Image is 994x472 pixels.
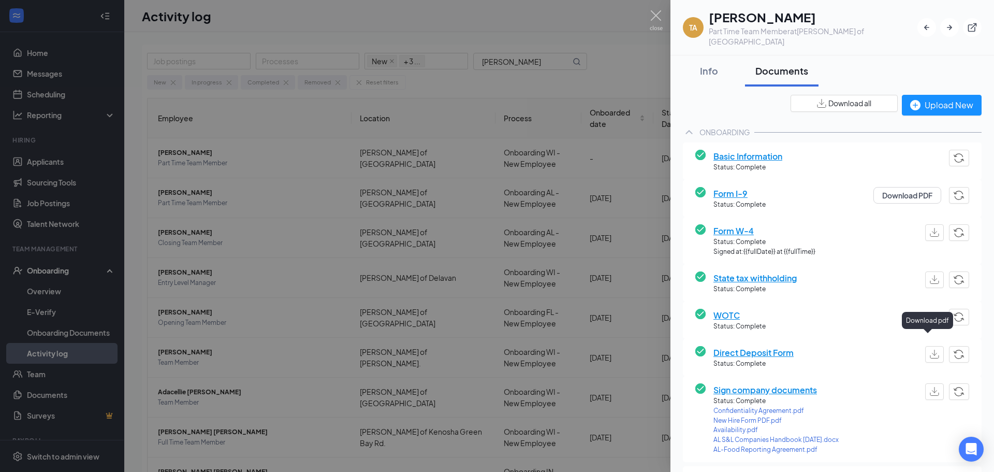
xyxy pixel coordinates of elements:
[828,98,871,109] span: Download all
[713,359,794,369] span: Status: Complete
[713,309,766,322] span: WOTC
[713,224,815,237] span: Form W-4
[713,150,782,163] span: Basic Information
[683,126,695,138] svg: ChevronUp
[713,247,815,257] span: Signed at: {{fullDate}} at {{fullTime}}
[940,18,959,37] button: ArrowRight
[713,187,766,200] span: Form I-9
[902,95,982,116] button: Upload New
[713,435,839,445] a: AL S&L Companies Handbook [DATE].docx
[967,22,977,33] svg: ExternalLink
[709,26,917,47] div: Part Time Team Member at [PERSON_NAME] of [GEOGRAPHIC_DATA]
[713,396,839,406] span: Status: Complete
[755,64,808,77] div: Documents
[713,425,839,435] a: Availability.pdf
[713,284,797,294] span: Status: Complete
[693,64,724,77] div: Info
[873,187,941,204] button: Download PDF
[713,416,839,426] a: New Hire Form PDF.pdf
[910,98,973,111] div: Upload New
[699,127,750,137] div: ONBOARDING
[713,237,815,247] span: Status: Complete
[713,406,839,416] a: Confidentiality Agreement.pdf
[944,22,955,33] svg: ArrowRight
[689,22,697,33] div: TA
[959,437,984,462] div: Open Intercom Messenger
[713,271,797,284] span: State tax withholding
[713,346,794,359] span: Direct Deposit Form
[917,18,936,37] button: ArrowLeftNew
[902,312,953,329] div: Download pdf
[713,322,766,332] span: Status: Complete
[922,22,932,33] svg: ArrowLeftNew
[709,8,917,26] h1: [PERSON_NAME]
[963,18,982,37] button: ExternalLink
[713,163,782,173] span: Status: Complete
[713,383,839,396] span: Sign company documents
[791,95,898,112] button: Download all
[713,200,766,210] span: Status: Complete
[713,445,839,455] a: AL-Food Reporting Agreement.pdf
